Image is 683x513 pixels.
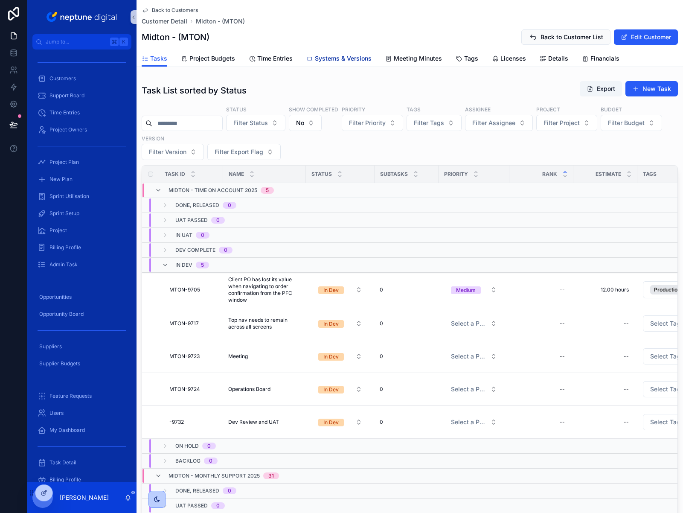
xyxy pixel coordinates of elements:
[165,171,185,178] span: Task ID
[464,54,478,63] span: Tags
[500,54,526,63] span: Licenses
[49,227,67,234] span: Project
[514,415,568,429] a: --
[315,54,372,63] span: Systems & Versions
[380,386,433,393] a: 0
[514,283,568,297] a: --
[650,385,680,393] span: Select Tag
[209,458,212,464] div: 0
[257,54,293,63] span: Time Entries
[311,381,369,397] a: Select Button
[311,282,369,298] a: Select Button
[407,105,421,113] label: Tags
[323,386,339,393] div: In Dev
[169,419,218,426] a: -9732
[323,353,339,361] div: In Dev
[49,126,87,133] span: Project Owners
[169,320,218,327] a: MTON-9717
[444,348,504,364] a: Select Button
[543,119,580,127] span: Filter Project
[175,262,192,268] span: In Dev
[175,502,208,509] span: UAT Passed
[444,349,504,364] button: Select Button
[596,171,621,178] span: Estimate
[444,382,504,397] button: Select Button
[323,320,339,328] div: In Dev
[32,71,131,86] a: Customers
[560,353,565,360] div: --
[228,419,301,426] a: Dev Review and UAT
[451,385,487,393] span: Select a Priority
[306,51,372,68] a: Systems & Versions
[49,476,81,483] span: Billing Profile
[175,202,219,209] span: Done, Released
[380,353,383,360] span: 0
[311,316,369,331] button: Select Button
[650,319,680,328] span: Select Tag
[578,415,632,429] a: --
[181,51,235,68] a: Project Budgets
[451,319,487,328] span: Select a Priority
[311,414,369,430] button: Select Button
[175,247,215,254] span: Dev Complete
[342,115,403,131] button: Select Button
[49,261,78,268] span: Admin Task
[444,282,504,298] a: Select Button
[49,176,73,183] span: New Plan
[296,119,304,127] span: No
[624,419,629,426] div: --
[266,187,269,194] div: 5
[624,386,629,393] div: --
[582,51,619,68] a: Financials
[228,317,301,330] span: Top nav needs to remain across all screens
[249,51,293,68] a: Time Entries
[175,443,199,449] span: On Hold
[578,350,632,363] a: --
[582,286,629,293] span: 12.00 hours
[311,414,369,430] a: Select Button
[456,286,476,294] div: Medium
[201,232,204,239] div: 0
[169,286,218,293] a: MTON-9705
[643,171,657,178] span: Tags
[32,388,131,404] a: Feature Requests
[49,92,84,99] span: Support Board
[142,85,247,96] h1: Task List sorted by Status
[228,353,301,360] a: Meeting
[228,276,301,303] span: Client PO has lost its value when navigating to order confirmation from the PFC window
[216,217,220,224] div: 0
[49,193,89,200] span: Sprint Utilisation
[32,34,131,50] button: Jump to...K
[349,119,386,127] span: Filter Priority
[465,115,533,131] button: Select Button
[614,29,678,45] button: Edit Customer
[32,172,131,187] a: New Plan
[578,382,632,396] a: --
[233,119,268,127] span: Filter Status
[580,81,622,96] button: Export
[560,286,565,293] div: --
[169,353,200,360] span: MTON-9723
[650,418,680,426] span: Select Tag
[226,115,285,131] button: Select Button
[32,257,131,272] a: Admin Task
[540,51,568,68] a: Details
[380,320,433,327] a: 0
[456,51,478,68] a: Tags
[60,493,109,502] p: [PERSON_NAME]
[472,119,515,127] span: Filter Assignee
[142,134,164,142] label: Version
[548,54,568,63] span: Details
[451,352,487,361] span: Select a Priority
[152,7,198,14] span: Back to Customers
[380,171,408,178] span: Subtasks
[120,38,127,45] span: K
[380,353,433,360] a: 0
[624,353,629,360] div: --
[380,386,383,393] span: 0
[142,31,209,43] h1: Midton - (MTON)
[224,247,227,254] div: 0
[311,349,369,364] button: Select Button
[32,189,131,204] a: Sprint Utilisation
[444,171,468,178] span: Priority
